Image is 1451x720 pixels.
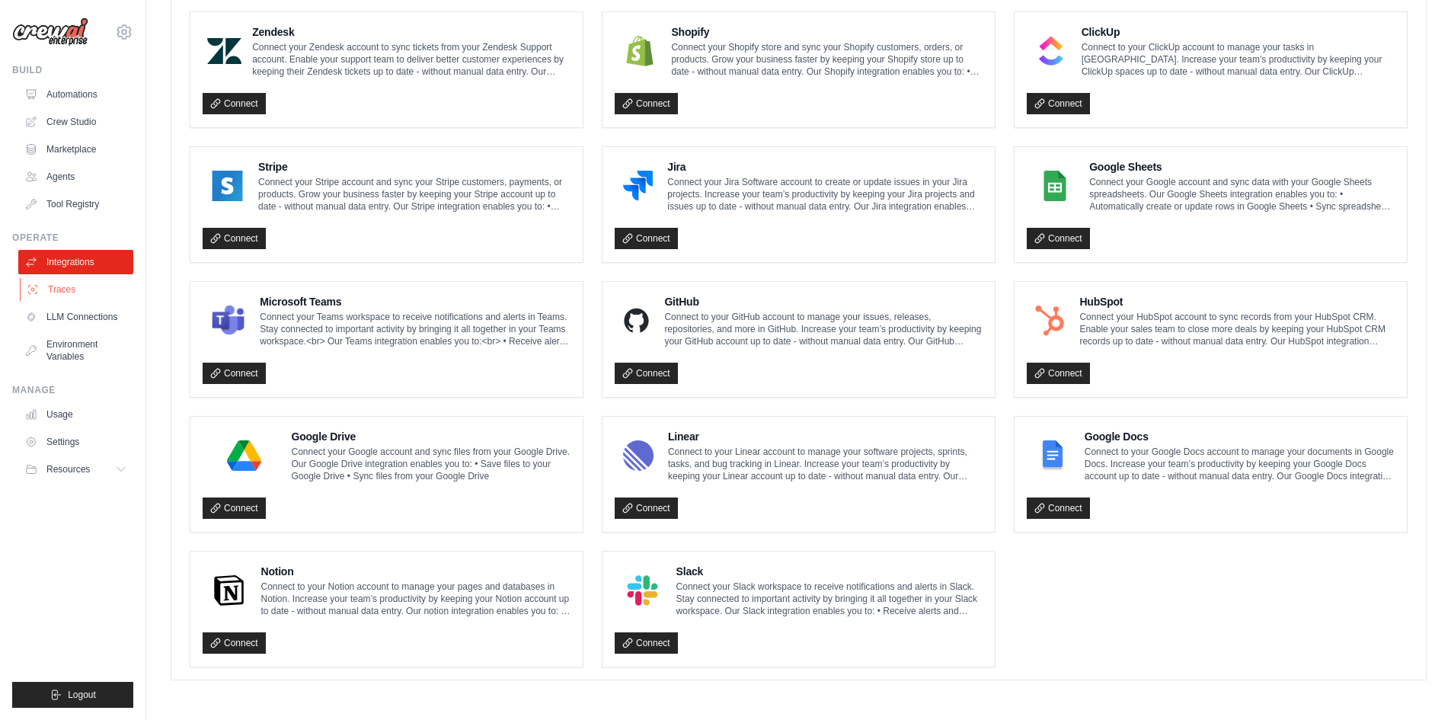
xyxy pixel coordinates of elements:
[1079,294,1395,309] h4: HubSpot
[68,689,96,701] span: Logout
[671,24,983,40] h4: Shopify
[292,446,571,482] p: Connect your Google account and sync files from your Google Drive. Our Google Drive integration e...
[203,498,266,519] a: Connect
[207,306,249,336] img: Microsoft Teams Logo
[1082,24,1395,40] h4: ClickUp
[203,363,266,384] a: Connect
[18,430,133,454] a: Settings
[668,429,983,444] h4: Linear
[667,176,983,213] p: Connect your Jira Software account to create or update issues in your Jira projects. Increase you...
[252,24,570,40] h4: Zendesk
[20,277,135,302] a: Traces
[207,440,281,471] img: Google Drive Logo
[260,294,570,309] h4: Microsoft Teams
[18,250,133,274] a: Integrations
[619,440,657,471] img: Linear Logo
[18,457,133,482] button: Resources
[260,311,570,347] p: Connect your Teams workspace to receive notifications and alerts in Teams. Stay connected to impo...
[619,171,657,201] img: Jira Logo
[18,137,133,162] a: Marketplace
[619,36,660,66] img: Shopify Logo
[615,632,678,654] a: Connect
[207,171,248,201] img: Stripe Logo
[1027,93,1090,114] a: Connect
[664,294,983,309] h4: GitHub
[664,311,983,347] p: Connect to your GitHub account to manage your issues, releases, repositories, and more in GitHub....
[258,159,570,174] h4: Stripe
[615,498,678,519] a: Connect
[1079,311,1395,347] p: Connect your HubSpot account to sync records from your HubSpot CRM. Enable your sales team to clo...
[18,305,133,329] a: LLM Connections
[1027,498,1090,519] a: Connect
[258,176,570,213] p: Connect your Stripe account and sync your Stripe customers, payments, or products. Grow your busi...
[12,232,133,244] div: Operate
[18,165,133,189] a: Agents
[1082,41,1395,78] p: Connect to your ClickUp account to manage your tasks in [GEOGRAPHIC_DATA]. Increase your team’s p...
[261,564,571,579] h4: Notion
[261,581,571,617] p: Connect to your Notion account to manage your pages and databases in Notion. Increase your team’s...
[671,41,983,78] p: Connect your Shopify store and sync your Shopify customers, orders, or products. Grow your busine...
[619,306,654,336] img: GitHub Logo
[18,332,133,369] a: Environment Variables
[292,429,571,444] h4: Google Drive
[1027,228,1090,249] a: Connect
[203,632,266,654] a: Connect
[1027,363,1090,384] a: Connect
[668,446,983,482] p: Connect to your Linear account to manage your software projects, sprints, tasks, and bug tracking...
[1031,306,1069,336] img: HubSpot Logo
[12,384,133,396] div: Manage
[12,682,133,708] button: Logout
[667,159,983,174] h4: Jira
[203,228,266,249] a: Connect
[615,93,678,114] a: Connect
[46,463,90,475] span: Resources
[18,192,133,216] a: Tool Registry
[207,36,241,66] img: Zendesk Logo
[1085,429,1395,444] h4: Google Docs
[12,18,88,46] img: Logo
[615,363,678,384] a: Connect
[18,110,133,134] a: Crew Studio
[12,64,133,76] div: Build
[18,402,133,427] a: Usage
[1031,440,1074,471] img: Google Docs Logo
[1031,36,1071,66] img: ClickUp Logo
[207,575,251,606] img: Notion Logo
[18,82,133,107] a: Automations
[1089,159,1395,174] h4: Google Sheets
[676,564,983,579] h4: Slack
[203,93,266,114] a: Connect
[1031,171,1079,201] img: Google Sheets Logo
[1085,446,1395,482] p: Connect to your Google Docs account to manage your documents in Google Docs. Increase your team’s...
[619,575,666,606] img: Slack Logo
[615,228,678,249] a: Connect
[1089,176,1395,213] p: Connect your Google account and sync data with your Google Sheets spreadsheets. Our Google Sheets...
[252,41,570,78] p: Connect your Zendesk account to sync tickets from your Zendesk Support account. Enable your suppo...
[676,581,983,617] p: Connect your Slack workspace to receive notifications and alerts in Slack. Stay connected to impo...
